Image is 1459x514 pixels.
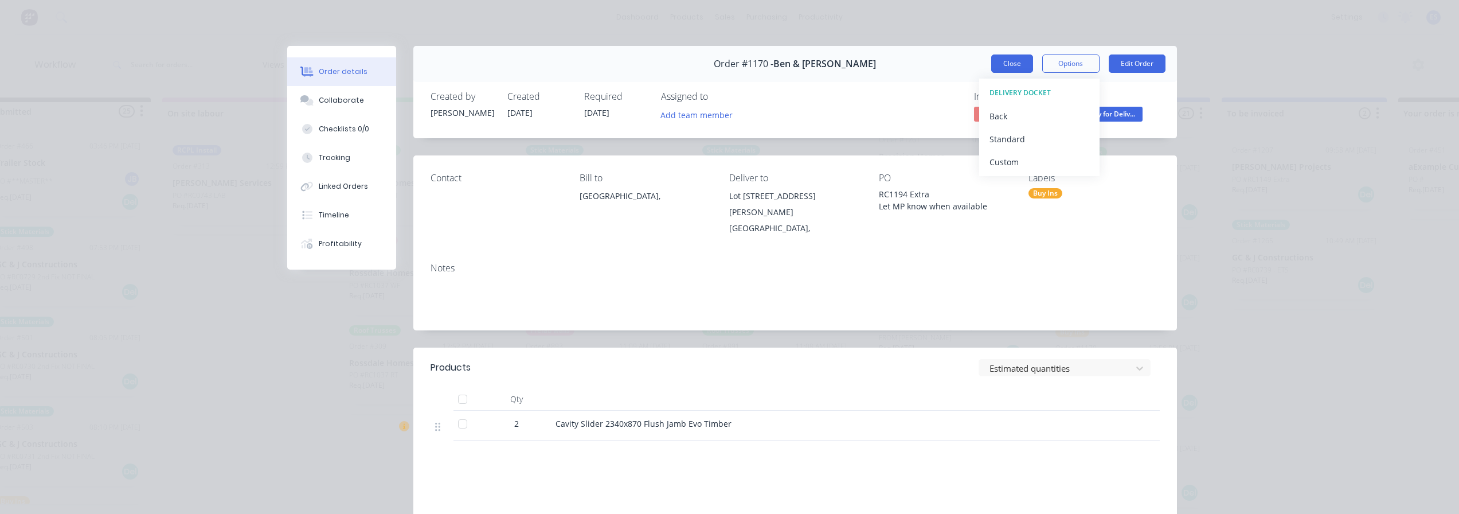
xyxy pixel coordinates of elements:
button: Order details [287,57,396,86]
div: Bill to [580,173,711,184]
button: Ready for Deliv... [1074,107,1143,124]
button: Collaborate [287,86,396,115]
div: Order details [319,67,367,77]
div: Status [1074,91,1160,102]
div: Lot [STREET_ADDRESS][PERSON_NAME][GEOGRAPHIC_DATA], [729,188,860,236]
div: PO [879,173,1010,184]
div: Timeline [319,210,349,220]
button: Profitability [287,229,396,258]
div: Labels [1028,173,1160,184]
div: Created [507,91,570,102]
button: Options [1042,54,1100,73]
button: Tracking [287,143,396,172]
span: Ready for Deliv... [1074,107,1143,121]
span: Ben & [PERSON_NAME] [773,59,876,69]
div: [GEOGRAPHIC_DATA], [580,188,711,204]
span: [DATE] [584,107,609,118]
div: Profitability [319,239,362,249]
div: Linked Orders [319,181,368,192]
div: DELIVERY DOCKET [989,85,1089,100]
button: Linked Orders [287,172,396,201]
span: No [974,107,1043,121]
span: [DATE] [507,107,533,118]
button: Add team member [654,107,738,122]
button: Timeline [287,201,396,229]
div: Invoiced [974,91,1060,102]
span: Order #1170 - [714,59,773,69]
div: Contact [431,173,562,184]
div: Required [584,91,647,102]
button: Edit Order [1109,54,1165,73]
div: Lot [STREET_ADDRESS][PERSON_NAME] [729,188,860,220]
div: Created by [431,91,494,102]
div: Deliver to [729,173,860,184]
div: [PERSON_NAME] [431,107,494,119]
div: Assigned to [661,91,776,102]
div: Collaborate [319,95,364,106]
div: Qty [482,388,551,411]
div: Products [431,361,471,375]
button: Add team member [661,107,739,122]
div: RC1194 Extra Let MP know when available [879,188,1010,212]
div: Standard [989,131,1089,147]
div: Buy Ins [1028,188,1062,198]
span: Cavity Slider 2340x870 Flush Jamb Evo Timber [556,418,732,429]
button: Close [991,54,1033,73]
div: Back [989,108,1089,124]
span: 2 [514,418,519,430]
div: Checklists 0/0 [319,124,369,134]
div: [GEOGRAPHIC_DATA], [729,220,860,236]
div: Custom [989,154,1089,170]
div: [GEOGRAPHIC_DATA], [580,188,711,225]
div: Notes [431,263,1160,274]
div: Tracking [319,153,350,163]
button: Checklists 0/0 [287,115,396,143]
